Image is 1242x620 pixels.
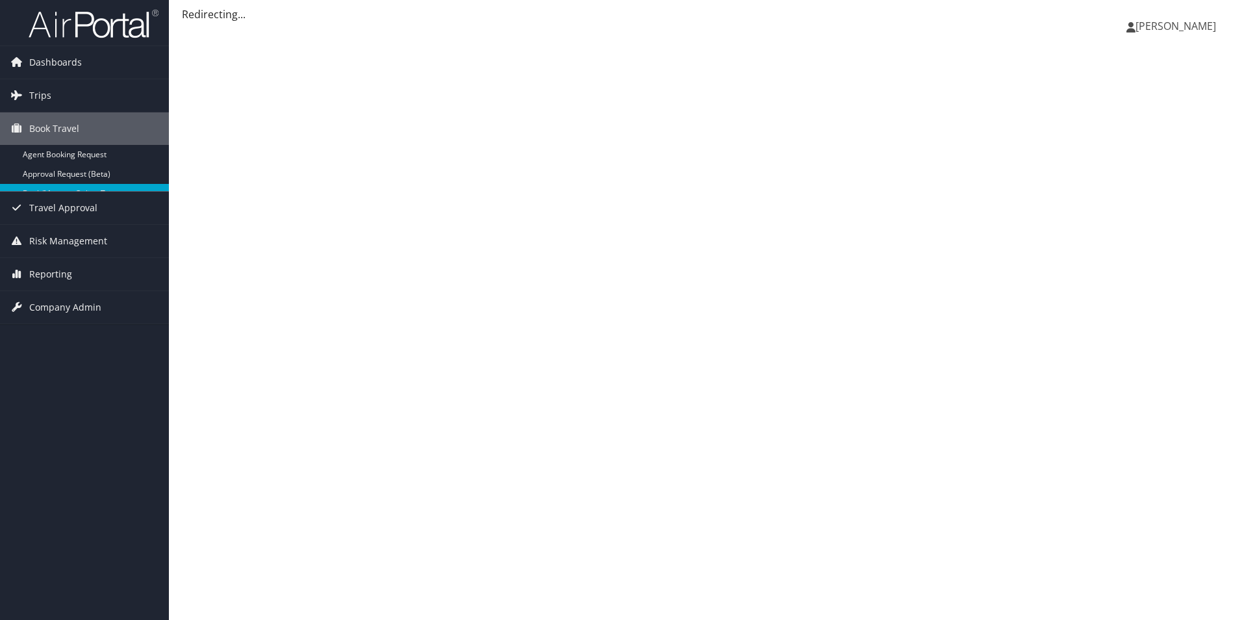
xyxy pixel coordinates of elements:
span: Travel Approval [29,192,97,224]
span: Trips [29,79,51,112]
span: Risk Management [29,225,107,257]
span: Dashboards [29,46,82,79]
span: [PERSON_NAME] [1135,19,1216,33]
span: Book Travel [29,112,79,145]
div: Redirecting... [182,6,1229,22]
a: [PERSON_NAME] [1126,6,1229,45]
span: Company Admin [29,291,101,324]
img: airportal-logo.png [29,8,158,39]
span: Reporting [29,258,72,291]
